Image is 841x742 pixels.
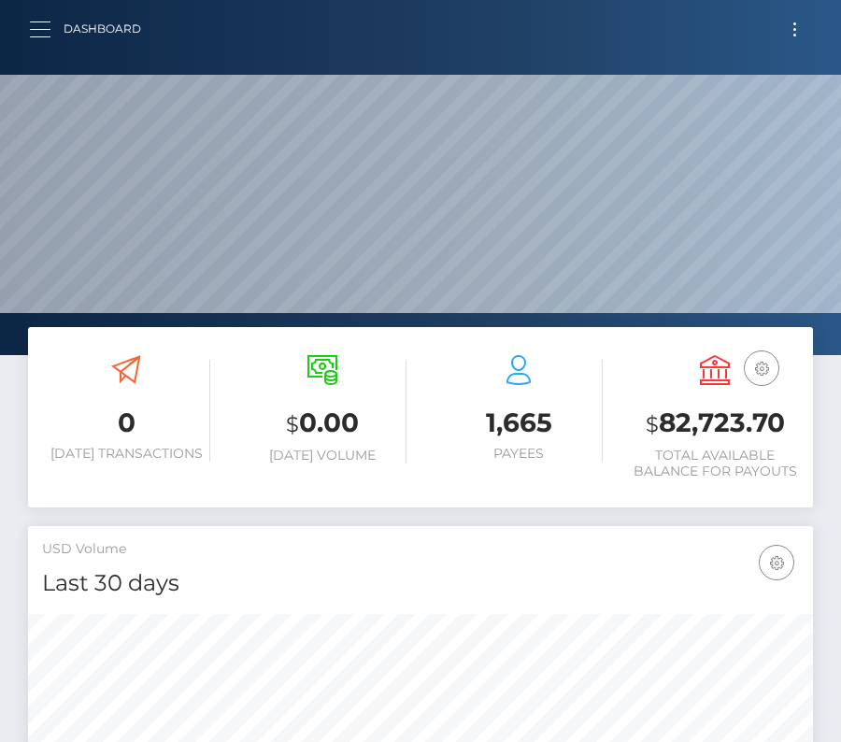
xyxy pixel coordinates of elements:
[631,448,799,479] h6: Total Available Balance for Payouts
[64,9,141,49] a: Dashboard
[42,405,210,441] h3: 0
[646,411,659,437] small: $
[238,448,406,464] h6: [DATE] Volume
[631,405,799,443] h3: 82,723.70
[777,17,812,42] button: Toggle navigation
[42,540,799,559] h5: USD Volume
[435,405,603,441] h3: 1,665
[238,405,406,443] h3: 0.00
[286,411,299,437] small: $
[42,446,210,462] h6: [DATE] Transactions
[435,446,603,462] h6: Payees
[42,567,799,600] h4: Last 30 days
